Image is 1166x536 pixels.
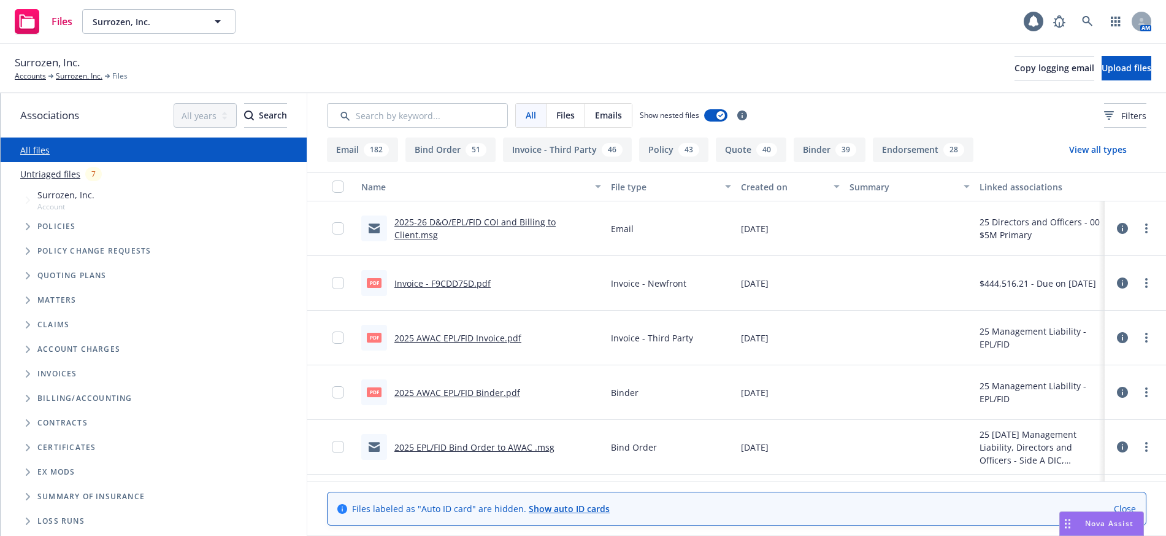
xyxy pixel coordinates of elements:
span: Upload files [1102,62,1151,74]
a: Show auto ID cards [529,503,610,515]
input: Toggle Row Selected [332,441,344,453]
button: Name [356,172,606,201]
div: 25 Management Liability - EPL/FID [980,325,1100,351]
a: more [1139,276,1154,290]
button: Upload files [1102,56,1151,80]
span: Email [611,222,634,235]
button: Linked associations [975,172,1105,201]
div: 51 [466,143,486,157]
div: Summary [850,181,956,193]
span: Summary of insurance [37,493,145,500]
a: Files [10,4,77,39]
div: 40 [756,143,777,157]
span: Surrozen, Inc. [15,55,80,71]
input: Toggle Row Selected [332,277,344,289]
a: Search [1075,9,1100,34]
span: pdf [367,387,382,397]
a: more [1139,330,1154,345]
a: 2025-26 D&O/EPL/FID COI and Billing to Client.msg [394,216,556,241]
div: 39 [835,143,856,157]
button: Bind Order [405,138,496,162]
span: Show nested files [640,110,699,120]
button: Summary [845,172,975,201]
button: Endorsement [873,138,973,162]
a: Report a Bug [1047,9,1072,34]
a: Surrozen, Inc. [56,71,102,82]
a: more [1139,440,1154,454]
div: Drag to move [1060,512,1075,535]
a: Untriaged files [20,168,80,181]
input: Search by keyword... [327,103,508,128]
span: Associations [20,107,79,123]
a: Invoice - F9CDD75D.pdf [394,278,491,289]
span: Surrozen, Inc. [93,15,199,28]
div: 43 [678,143,699,157]
span: [DATE] [741,441,769,454]
a: more [1139,221,1154,236]
span: Claims [37,321,69,328]
div: Tree Example [1,186,307,386]
button: Invoice - Third Party [503,138,632,162]
span: Policies [37,223,76,230]
input: Toggle Row Selected [332,332,344,344]
input: Toggle Row Selected [332,222,344,235]
div: File type [611,181,718,193]
button: View all types [1049,138,1146,162]
span: Policy change requests [37,247,151,255]
span: Quoting plans [37,272,107,279]
span: Copy logging email [1014,62,1094,74]
span: Files labeled as "Auto ID card" are hidden. [352,502,610,515]
div: 7 [85,167,102,181]
a: more [1139,385,1154,400]
span: Certificates [37,444,96,451]
span: Binder [611,386,639,399]
div: 25 Management Liability - EPL/FID [980,379,1100,405]
button: File type [606,172,736,201]
div: Linked associations [980,181,1100,193]
div: 46 [602,143,623,157]
a: Accounts [15,71,46,82]
div: 25 Directors and Officers - 00 $5M Primary [980,216,1100,241]
div: 182 [364,143,389,157]
a: 2025 AWAC EPL/FID Binder.pdf [394,387,520,398]
span: [DATE] [741,386,769,399]
span: Account charges [37,346,120,353]
span: Invoice - Third Party [611,332,693,344]
div: Name [361,181,588,193]
div: 28 [943,143,964,157]
span: pdf [367,278,382,287]
div: $444,516.21 - Due on [DATE] [980,277,1096,290]
button: Created on [736,172,845,201]
a: 2025 AWAC EPL/FID Invoice.pdf [394,332,521,344]
button: Filters [1104,103,1146,128]
span: Invoices [37,370,77,378]
span: Filters [1121,109,1146,122]
span: [DATE] [741,277,769,290]
span: Contracts [37,419,88,427]
button: Surrozen, Inc. [82,9,236,34]
span: pdf [367,333,382,342]
span: Files [112,71,128,82]
span: Nova Assist [1085,518,1133,529]
span: [DATE] [741,332,769,344]
span: Files [556,109,575,122]
span: Billing/Accounting [37,395,132,402]
div: Created on [741,181,826,193]
span: Matters [37,297,76,304]
a: Close [1114,502,1136,515]
span: Filters [1104,109,1146,122]
span: Emails [595,109,622,122]
button: Quote [716,138,786,162]
button: Email [327,138,398,162]
button: Nova Assist [1059,511,1144,536]
span: Loss Runs [37,518,85,525]
span: All [526,109,536,122]
a: All files [20,144,50,156]
a: 2025 EPL/FID Bind Order to AWAC .msg [394,441,554,453]
span: Invoice - Newfront [611,277,686,290]
button: SearchSearch [244,103,287,128]
button: Binder [794,138,865,162]
span: Files [52,17,72,26]
span: Account [37,201,94,212]
span: Bind Order [611,441,657,454]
